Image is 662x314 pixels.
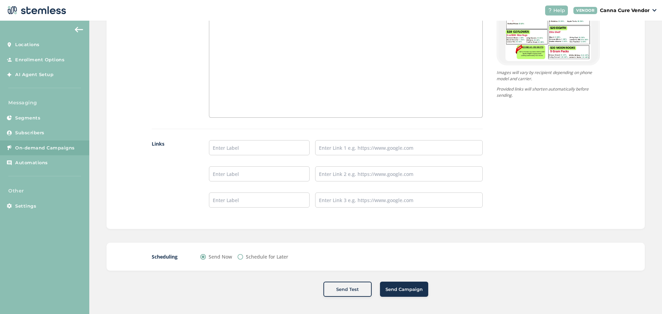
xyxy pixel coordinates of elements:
[323,282,372,297] button: Send Test
[385,286,423,293] span: Send Campaign
[152,140,195,219] label: Links
[652,9,656,12] img: icon_down-arrow-small-66adaf34.svg
[15,71,53,78] span: AI Agent Setup
[496,86,600,98] p: Provided links will shorten automatically before sending.
[315,192,483,208] input: Enter Link 3 e.g. https://www.google.com
[152,253,187,260] label: Scheduling
[209,192,310,208] input: Enter Label
[496,70,600,82] p: Images will vary by recipient depending on phone model and carrier.
[6,3,66,17] img: logo-dark-0685b13c.svg
[15,145,75,151] span: On-demand Campaigns
[336,286,359,293] span: Send Test
[209,140,310,155] input: Enter Label
[246,253,288,260] label: Schedule for Later
[15,203,36,210] span: Settings
[75,27,83,32] img: icon-arrow-back-accent-c549486e.svg
[209,253,232,260] label: Send Now
[15,159,48,166] span: Automations
[15,129,44,136] span: Subscribers
[628,281,662,314] iframe: Chat Widget
[209,166,310,181] input: Enter Label
[548,8,552,12] img: icon-help-white-03924b79.svg
[315,166,483,181] input: Enter Link 2 e.g. https://www.google.com
[15,56,64,63] span: Enrollment Options
[600,7,650,14] p: Canna Cure Vendor
[553,7,565,14] span: Help
[380,282,428,297] button: Send Campaign
[15,115,40,122] span: Segments
[573,7,597,14] div: VENDOR
[315,140,483,155] input: Enter Link 1 e.g. https://www.google.com
[15,41,40,48] span: Locations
